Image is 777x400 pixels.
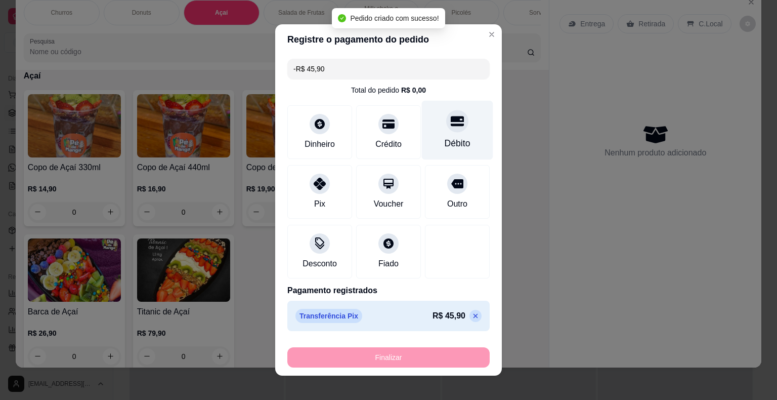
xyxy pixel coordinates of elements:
[338,14,346,22] span: check-circle
[433,310,465,322] p: R$ 45,90
[374,198,404,210] div: Voucher
[303,258,337,270] div: Desconto
[447,198,467,210] div: Outro
[375,138,402,150] div: Crédito
[314,198,325,210] div: Pix
[295,309,362,323] p: Transferência Pix
[445,137,470,150] div: Débito
[275,24,502,55] header: Registre o pagamento do pedido
[378,258,399,270] div: Fiado
[293,59,484,79] input: Ex.: hambúrguer de cordeiro
[350,14,439,22] span: Pedido criado com sucesso!
[351,85,426,95] div: Total do pedido
[484,26,500,43] button: Close
[287,285,490,297] p: Pagamento registrados
[305,138,335,150] div: Dinheiro
[401,85,426,95] div: R$ 0,00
